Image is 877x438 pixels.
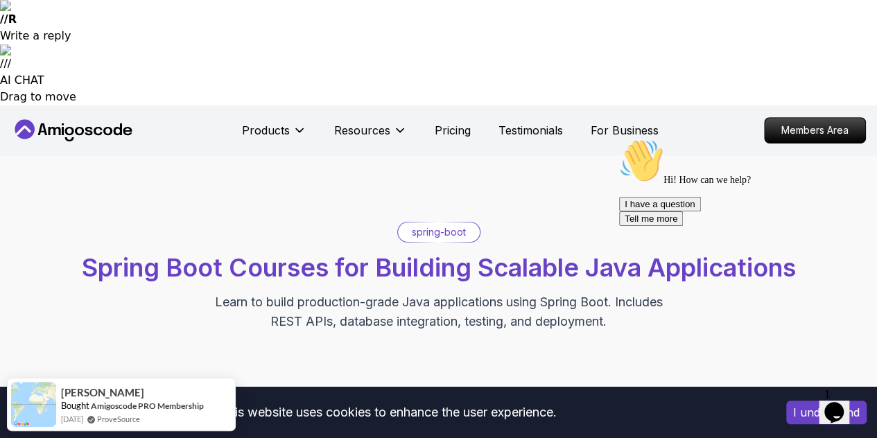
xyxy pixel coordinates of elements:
button: I have a question [6,64,87,78]
span: Bought [61,400,89,411]
iframe: chat widget [819,383,863,424]
div: This website uses cookies to enhance the user experience. [10,397,765,428]
a: ProveSource [97,413,140,425]
iframe: To enrich screen reader interactions, please activate Accessibility in Grammarly extension settings [614,133,863,376]
p: Learn to build production-grade Java applications using Spring Boot. Includes REST APIs, database... [206,292,672,331]
button: Resources [334,122,407,150]
div: 👋Hi! How can we help?I have a questionTell me more [6,6,255,93]
p: Resources [334,122,390,139]
span: [PERSON_NAME] [61,387,144,398]
button: Accept cookies [786,401,867,424]
p: spring-boot [412,225,466,239]
img: :wave: [6,6,50,50]
a: Testimonials [498,122,563,139]
span: Spring Boot Courses for Building Scalable Java Applications [82,252,796,283]
a: Pricing [435,122,471,139]
span: Hi! How can we help? [6,42,137,52]
p: Products [242,122,290,139]
p: Members Area [765,118,865,143]
a: Members Area [764,117,866,143]
img: provesource social proof notification image [11,382,56,427]
button: Tell me more [6,78,69,93]
a: For Business [591,122,659,139]
a: Amigoscode PRO Membership [91,401,204,411]
span: [DATE] [61,413,83,425]
button: Products [242,122,306,150]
